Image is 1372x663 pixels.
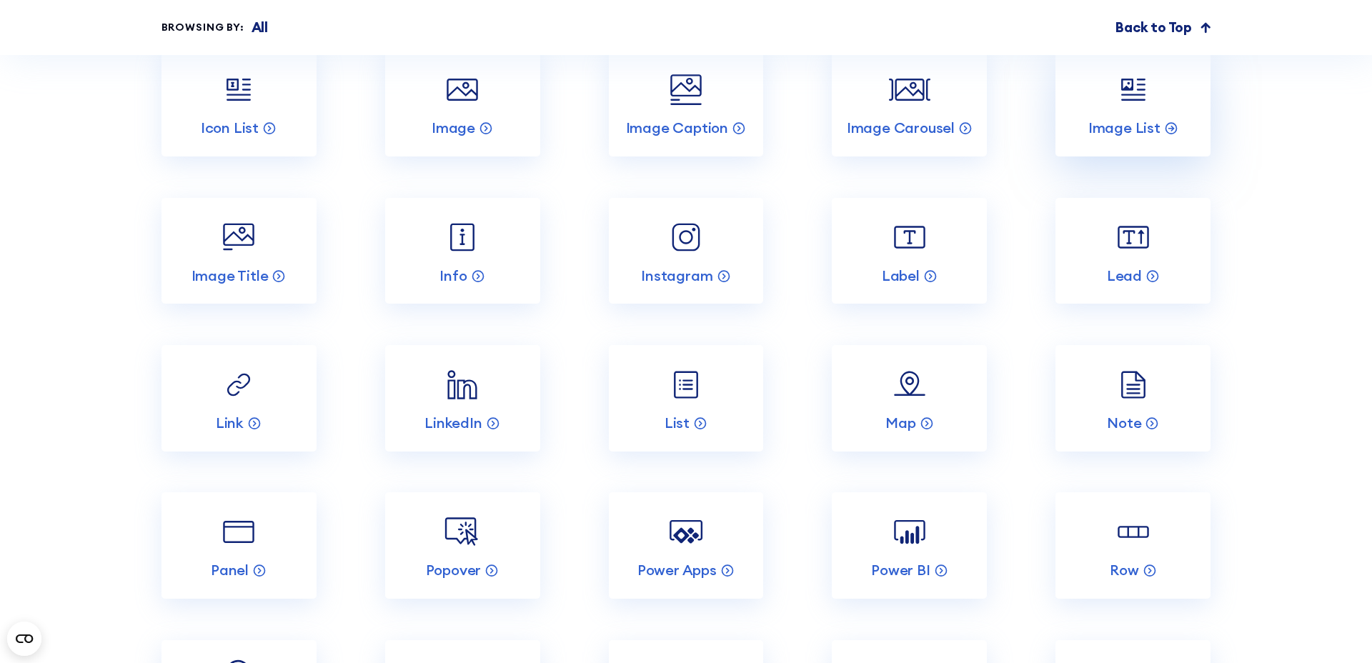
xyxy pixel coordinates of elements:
img: Image [442,69,483,111]
p: Image Caption [626,119,728,137]
a: Lead [1055,198,1211,304]
img: Image Carousel [889,69,930,111]
a: Panel [161,492,317,599]
p: Image List [1088,119,1160,137]
a: Row [1055,492,1211,599]
p: Image Title [192,266,269,285]
p: Image [432,119,475,137]
a: Image List [1055,50,1211,156]
a: Image Carousel [832,50,987,156]
img: Image List [1113,69,1154,111]
p: List [665,414,690,432]
img: Lead [1113,216,1154,258]
a: Note [1055,345,1211,452]
p: LinkedIn [424,414,482,432]
img: Icon List [218,69,259,111]
p: Label [882,266,920,285]
a: Info [385,198,540,304]
p: Map [885,414,915,432]
img: Popover [442,512,483,553]
p: Link [216,414,244,432]
img: Note [1113,364,1154,406]
button: Open CMP widget [7,622,41,656]
p: Instagram [641,266,712,285]
a: Instagram [609,198,764,304]
a: Power BI [832,492,987,599]
img: List [665,364,707,406]
img: Map [889,364,930,406]
a: Back to Top [1115,17,1211,38]
a: Power Apps [609,492,764,599]
a: List [609,345,764,452]
img: Power BI [889,512,930,553]
img: Info [442,216,483,258]
p: Back to Top [1115,17,1192,38]
a: Image Title [161,198,317,304]
img: Image Caption [665,69,707,111]
p: Note [1107,414,1141,432]
p: Power Apps [637,561,717,579]
p: Info [439,266,467,285]
a: Image Caption [609,50,764,156]
img: Instagram [665,216,707,258]
a: Link [161,345,317,452]
img: Power Apps [665,512,707,553]
img: Label [889,216,930,258]
p: Icon List [201,119,259,137]
img: Panel [218,512,259,553]
a: Image [385,50,540,156]
p: Row [1110,561,1138,579]
a: Icon List [161,50,317,156]
img: LinkedIn [442,364,483,406]
p: Popover [426,561,482,579]
img: Link [218,364,259,406]
p: All [252,17,268,38]
a: LinkedIn [385,345,540,452]
p: Power BI [871,561,930,579]
img: Row [1113,512,1154,553]
a: Popover [385,492,540,599]
iframe: Chat Widget [1301,594,1372,663]
div: Browsing by: [161,20,244,36]
p: Image Carousel [847,119,955,137]
a: Map [832,345,987,452]
a: Label [832,198,987,304]
img: Image Title [218,216,259,258]
p: Lead [1107,266,1142,285]
p: Panel [211,561,249,579]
